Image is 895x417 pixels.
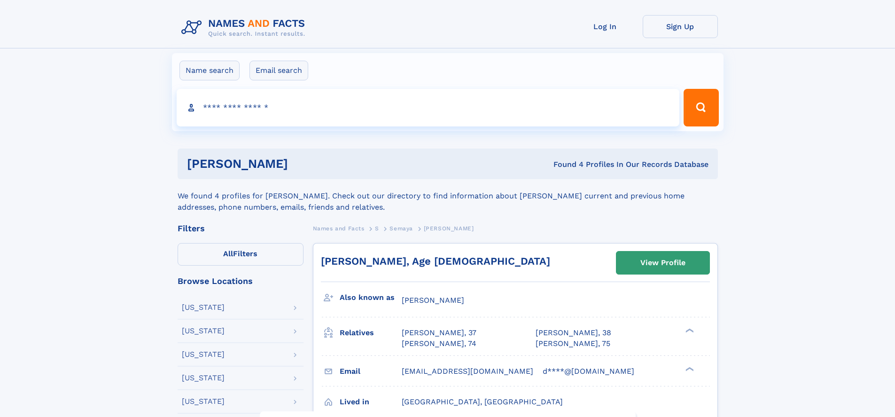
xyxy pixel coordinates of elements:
[178,243,304,266] label: Filters
[402,338,476,349] a: [PERSON_NAME], 74
[402,328,476,338] a: [PERSON_NAME], 37
[179,61,240,80] label: Name search
[223,249,233,258] span: All
[402,296,464,305] span: [PERSON_NAME]
[375,225,379,232] span: S
[389,225,413,232] span: Semaya
[182,398,225,405] div: [US_STATE]
[178,224,304,233] div: Filters
[402,367,533,376] span: [EMAIL_ADDRESS][DOMAIN_NAME]
[420,159,708,170] div: Found 4 Profiles In Our Records Database
[640,252,685,274] div: View Profile
[178,15,313,40] img: Logo Names and Facts
[249,61,308,80] label: Email search
[178,179,718,213] div: We found 4 profiles for [PERSON_NAME]. Check out our directory to find information about [PERSON_...
[182,304,225,311] div: [US_STATE]
[340,363,402,379] h3: Email
[313,222,365,234] a: Names and Facts
[321,255,550,267] a: [PERSON_NAME], Age [DEMOGRAPHIC_DATA]
[389,222,413,234] a: Semaya
[684,89,718,126] button: Search Button
[424,225,474,232] span: [PERSON_NAME]
[182,351,225,358] div: [US_STATE]
[683,328,694,334] div: ❯
[616,252,709,274] a: View Profile
[536,338,610,349] a: [PERSON_NAME], 75
[177,89,680,126] input: search input
[182,327,225,335] div: [US_STATE]
[187,158,421,170] h1: [PERSON_NAME]
[568,15,643,38] a: Log In
[643,15,718,38] a: Sign Up
[178,277,304,285] div: Browse Locations
[182,374,225,382] div: [US_STATE]
[340,394,402,410] h3: Lived in
[340,325,402,341] h3: Relatives
[402,397,563,406] span: [GEOGRAPHIC_DATA], [GEOGRAPHIC_DATA]
[683,366,694,372] div: ❯
[536,328,611,338] a: [PERSON_NAME], 38
[375,222,379,234] a: S
[340,290,402,306] h3: Also known as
